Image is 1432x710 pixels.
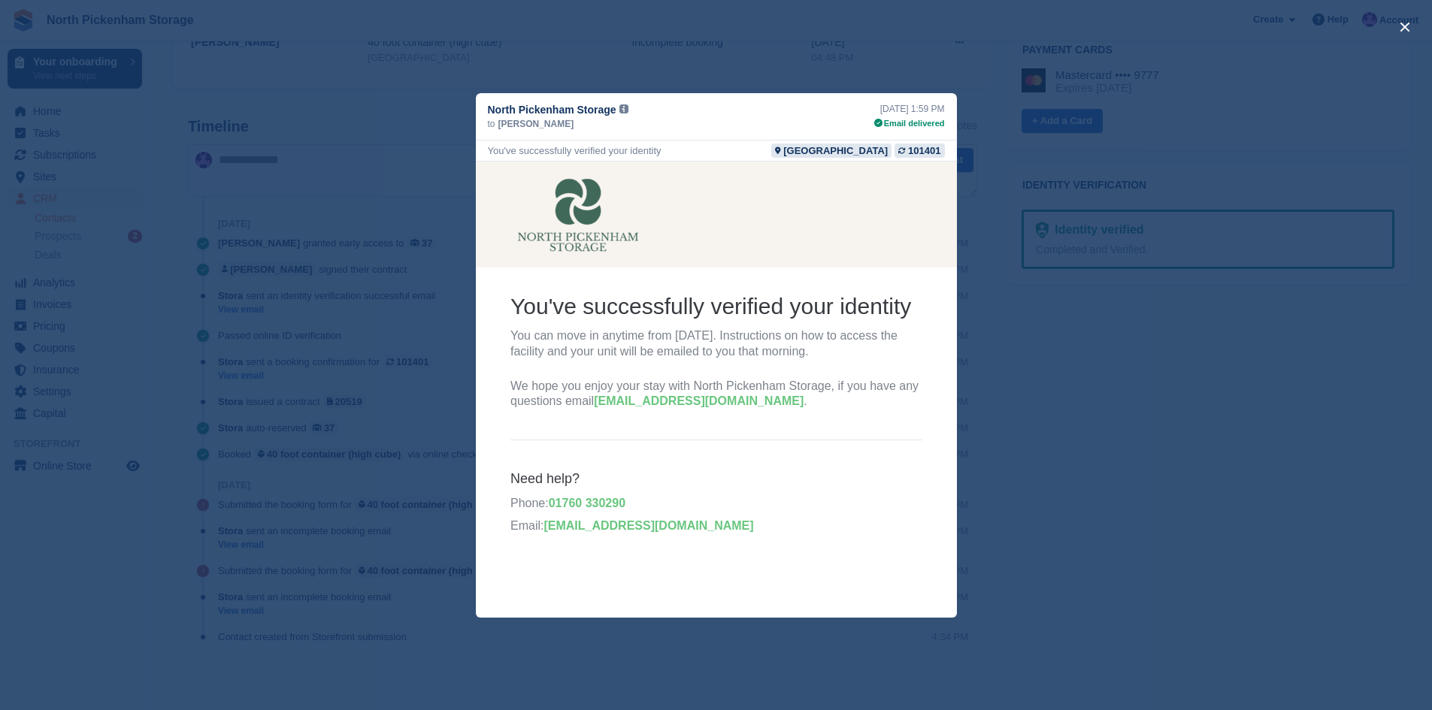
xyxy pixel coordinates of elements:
[908,144,940,158] div: 101401
[895,144,944,158] a: 101401
[771,144,892,158] a: [GEOGRAPHIC_DATA]
[488,144,662,158] div: You've successfully verified your identity
[874,117,945,130] div: Email delivered
[68,358,277,370] a: [EMAIL_ADDRESS][DOMAIN_NAME]
[35,217,447,249] p: We hope you enjoy your stay with North Pickenham Storage, if you have any questions email .
[35,334,447,350] p: Phone:
[488,117,495,131] span: to
[35,130,447,159] h2: You've successfully verified your identity
[35,167,447,198] p: You can move in anytime from [DATE]. Instructions on how to access the facility and your unit wil...
[35,13,170,94] img: North Pickenham Storage Logo
[35,309,447,326] h6: Need help?
[35,357,447,373] p: Email:
[874,102,945,116] div: [DATE] 1:59 PM
[488,102,616,117] span: North Pickenham Storage
[73,335,150,348] a: 01760 330290
[498,117,574,131] span: [PERSON_NAME]
[1393,15,1417,39] button: close
[118,233,328,246] a: [EMAIL_ADDRESS][DOMAIN_NAME]
[619,104,628,113] img: icon-info-grey-7440780725fd019a000dd9b08b2336e03edf1995a4989e88bcd33f0948082b44.svg
[783,144,888,158] div: [GEOGRAPHIC_DATA]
